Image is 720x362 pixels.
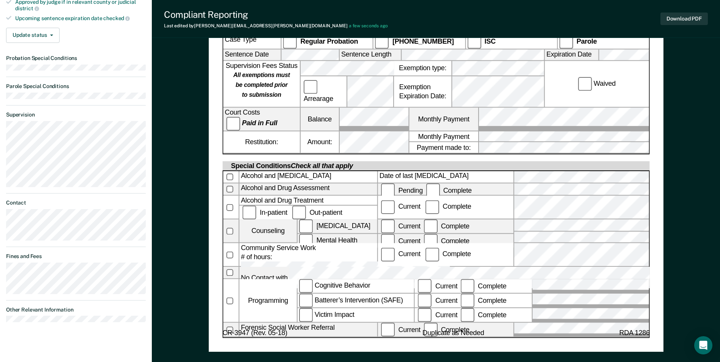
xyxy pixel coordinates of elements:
label: Arrearage [302,80,345,103]
label: Complete [459,296,508,304]
label: Complete [424,203,473,211]
label: Current [416,311,459,319]
label: Waived [577,77,617,90]
input: Current [381,219,394,233]
label: Batterer’s Intervention (SAFE) [298,294,414,307]
label: Monthly Payment [409,131,478,142]
label: Complete [422,237,471,244]
strong: Paid in Full [242,119,277,127]
div: Last edited by [PERSON_NAME][EMAIL_ADDRESS][PERSON_NAME][DOMAIN_NAME] [164,23,388,28]
div: Exemption Expiration Date: [394,76,451,107]
label: Exemption type: [394,61,451,75]
dt: Supervision [6,112,146,118]
dt: Contact [6,200,146,206]
strong: ISC [484,38,495,45]
input: Complete [460,279,474,293]
strong: [PHONE_NUMBER] [392,38,454,45]
input: Complete [426,184,440,197]
input: Paid in Full [226,116,240,130]
span: Duplicate as Needed [422,329,484,338]
strong: Parole [577,38,597,45]
div: Counseling [239,219,296,242]
div: Open Intercom Messenger [694,336,712,354]
span: district [15,5,39,11]
input: Waived [578,77,592,90]
strong: All exemptions must be completed prior to submission [233,71,290,98]
input: Current [418,308,432,322]
input: Victim Impact [299,308,313,322]
div: Court Costs [223,107,300,131]
div: Supervision Fees Status [223,61,300,107]
div: Alcohol and Drug Treatment [239,196,377,205]
label: Current [379,326,422,333]
input: Mental Health [299,234,313,248]
input: Current [418,279,432,293]
label: Cognitive Behavior [298,279,414,293]
div: Special Conditions [229,161,354,170]
input: [PHONE_NUMBER] [375,35,389,49]
label: In-patient [241,208,290,216]
label: Current [379,222,422,230]
dt: Fines and Fees [6,253,146,260]
input: Complete [424,234,437,248]
label: Mental Health [298,234,377,248]
div: Restitution: [223,131,300,153]
label: Balance [301,107,339,131]
strong: Regular Probation [300,38,358,45]
div: Complete [424,250,473,258]
input: Complete [460,294,474,307]
input: [MEDICAL_DATA] [299,219,313,233]
input: Complete [425,248,439,261]
span: checked [103,15,130,21]
input: Current [381,200,394,214]
dt: Other Relevant Information [6,307,146,313]
label: Current [416,296,459,304]
div: Upcoming sentence expiration date [15,15,146,22]
button: Download PDF [660,13,708,25]
label: [MEDICAL_DATA] [298,219,377,233]
label: Date of last [MEDICAL_DATA] [378,171,513,183]
label: Monthly Payment [409,107,478,131]
div: Case Type [223,35,280,49]
label: Sentence Length [340,50,401,60]
input: Complete [425,200,439,214]
label: Amount: [301,131,339,153]
label: Payment made to: [409,142,478,153]
input: In-patient [242,206,256,219]
dt: Probation Special Conditions [6,55,146,61]
span: Check all that apply [291,162,353,170]
input: Complete [424,323,437,337]
input: Regular Probation [283,35,296,49]
label: Complete [422,326,471,333]
input: Current [381,234,394,248]
input: ISC [467,35,481,49]
input: Current [381,248,394,261]
input: Pending [381,184,394,197]
input: Arrearage [304,80,317,94]
input: Complete [424,219,437,233]
label: Expiration Date [545,50,598,60]
label: Current [416,282,459,290]
span: a few seconds ago [349,23,388,28]
label: Current [379,250,422,258]
label: Current [379,237,422,244]
div: Community Service Work # of hours: [239,243,377,266]
label: Complete [424,186,473,194]
input: Cognitive Behavior [299,279,313,293]
label: Complete [422,222,471,230]
label: Pending [379,186,424,194]
label: Complete [459,282,508,290]
input: Out-patient [292,206,306,219]
div: Alcohol and [MEDICAL_DATA] [239,171,377,183]
input: Parole [559,35,573,49]
label: Victim Impact [298,308,414,322]
label: Out-patient [290,208,343,216]
input: Current [418,294,432,307]
input: Batterer’s Intervention (SAFE) [299,294,313,307]
dt: Parole Special Conditions [6,83,146,90]
input: Current [381,323,394,337]
div: Compliant Reporting [164,9,388,20]
div: Forensic Social Worker Referral [239,323,377,337]
span: RDA 1286 [619,329,649,338]
button: Update status [6,28,60,43]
